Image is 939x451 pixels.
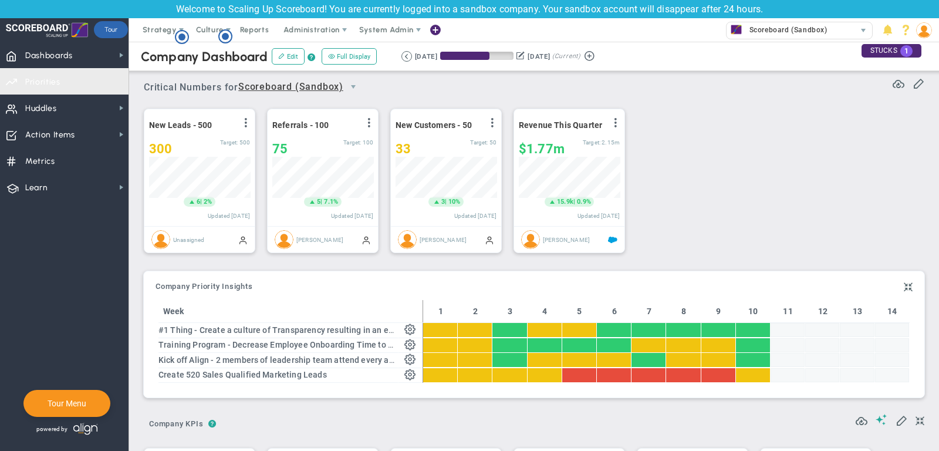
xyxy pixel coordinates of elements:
[528,300,562,323] th: 4
[597,368,631,382] div: 0 • 145 • 520 [27%] Mon Aug 18 2025 to Sun Aug 24 2025
[272,120,329,130] span: Referrals - 100
[805,353,839,367] div: No data for Mon Sep 29 2025 to Sun Oct 05 2025
[492,338,526,352] div: 0 • 18 • 100 [18%] Mon Jul 28 2025 to Sun Aug 03 2025
[744,22,827,38] span: Scoreboard (Sandbox)
[322,48,377,65] button: Full Display
[158,340,435,349] span: Training Program - Decrease Employee Onboarding Time to Two Months
[573,198,575,206] span: |
[156,282,253,292] button: Company Priority Insights
[44,398,90,409] button: Tour Menu
[331,213,373,219] span: Updated [DATE]
[736,368,770,382] div: 0 • 313 • 520 [60%] Mon Sep 15 2025 to Sun Sep 21 2025
[562,300,597,323] th: 5
[149,120,212,130] span: New Leads - 500
[893,76,904,88] span: Refresh Data
[423,368,457,382] div: 0 • 0 • 520 [0%] Sat Jul 19 2025 to Sun Jul 20 2025
[423,300,458,323] th: 1
[562,368,596,382] div: 0 • 109 • 520 [20%] Mon Aug 11 2025 to Sun Aug 17 2025
[234,18,275,42] span: Reports
[875,353,909,367] div: No data for Mon Oct 13 2025 to Fri Oct 17 2025
[25,176,48,200] span: Learn
[492,368,526,382] div: 0 • 57 • 520 [10%] Mon Jul 28 2025 to Sun Aug 03 2025
[840,300,874,323] th: 13
[396,120,472,130] span: New Customers - 50
[144,415,208,433] span: Company KPIs
[875,368,909,382] div: No data for Mon Oct 13 2025 to Fri Oct 17 2025
[25,70,60,95] span: Priorities
[528,51,550,62] div: [DATE]
[701,300,736,323] th: 9
[458,300,492,323] th: 2
[736,338,770,352] div: 0 • 67 • 100 [67%] Mon Sep 15 2025 to Sun Sep 21 2025
[320,198,322,206] span: |
[897,18,915,42] li: Help & Frequently Asked Questions (FAQ)
[25,123,75,147] span: Action Items
[324,198,338,206] span: 7.1%
[149,142,172,156] span: 300
[913,77,924,89] span: Edit or Add Critical Numbers
[492,353,526,367] div: 0 • 16 • 100 [16%] Mon Jul 28 2025 to Sun Aug 03 2025
[875,300,910,323] th: 14
[631,368,666,382] div: 0 • 175 • 520 [33%] Mon Aug 25 2025 to Sun Aug 31 2025
[208,213,250,219] span: Updated [DATE]
[528,353,562,367] div: 0 • 20 • 100 [20%] Mon Aug 04 2025 to Sun Aug 10 2025
[631,338,666,352] div: 0 • 43 • 100 [43%] Mon Aug 25 2025 to Sun Aug 31 2025
[458,323,492,337] div: 0 • 0 • 100 [0%] Mon Jul 21 2025 to Sun Jul 27 2025
[577,213,620,219] span: Updated [DATE]
[597,338,631,352] div: 0 • 41 • 100 [41%] Mon Aug 18 2025 to Sun Aug 24 2025
[552,51,580,62] span: (Current)
[415,51,437,62] div: [DATE]
[879,18,897,42] li: Announcements
[25,96,57,121] span: Huddles
[875,338,909,352] div: No data for Mon Oct 13 2025 to Fri Oct 17 2025
[485,235,494,244] span: Manually Updated
[423,353,457,367] div: 0 • 0 • 100 [0%] Sat Jul 19 2025 to Sun Jul 20 2025
[805,338,839,352] div: No data for Mon Sep 29 2025 to Sun Oct 05 2025
[736,353,770,367] div: 0 • 69 • 100 [69%] Mon Sep 15 2025 to Sun Sep 21 2025
[701,338,735,352] div: 0 • 59 • 100 [59%] Mon Sep 08 2025 to Sun Sep 14 2025
[631,300,666,323] th: 7
[666,300,701,323] th: 8
[876,414,887,425] span: Suggestions (AI Feature)
[701,323,735,337] div: 0 • 68 • 100 [68%] Mon Sep 08 2025 to Sun Sep 14 2025
[200,198,202,206] span: |
[296,236,343,243] span: [PERSON_NAME]
[631,353,666,367] div: 0 • 49 • 100 [49%] Mon Aug 25 2025 to Sun Aug 31 2025
[196,25,224,34] span: Culture
[144,77,366,99] span: Critical Numbers for
[158,355,500,365] span: Kick off Align - 2 members of leadership team attend every accountability course meeting
[666,323,700,337] div: 0 • 61 • 100 [61%] Mon Sep 01 2025 to Sun Sep 07 2025
[666,353,700,367] div: 0 • 52 • 100 [52%] Mon Sep 01 2025 to Sun Sep 07 2025
[805,300,840,323] th: 12
[528,323,562,337] div: 0 • 23 • 100 [23%] Mon Aug 04 2025 to Sun Aug 10 2025
[805,323,839,337] div: No data for Mon Sep 29 2025 to Sun Oct 05 2025
[875,323,909,337] div: No data for Mon Oct 13 2025 to Fri Oct 17 2025
[856,413,867,425] span: Refresh Data
[577,198,591,206] span: 0.9%
[272,48,305,65] button: Edit
[317,197,320,207] span: 5
[458,368,492,382] div: 0 • 25 • 520 [4%] Mon Jul 21 2025 to Sun Jul 27 2025
[840,323,874,337] div: No data for Mon Oct 06 2025 to Sun Oct 12 2025
[420,236,467,243] span: [PERSON_NAME]
[916,22,932,38] img: 193898.Person.photo
[458,338,492,352] div: 0 • 6 • 100 [6%] Mon Jul 21 2025 to Sun Jul 27 2025
[597,323,631,337] div: 0 • 42 • 100 [42%] Mon Aug 18 2025 to Sun Aug 24 2025
[238,80,343,95] span: Scoreboard (Sandbox)
[519,120,602,130] span: Revenue This Quarter
[343,77,363,97] span: select
[583,139,600,146] span: Target:
[220,139,238,146] span: Target:
[283,25,339,34] span: Administration
[666,338,700,352] div: 0 • 51 • 100 [51%] Mon Sep 01 2025 to Sun Sep 07 2025
[729,22,744,37] img: 33590.Company.photo
[666,368,700,382] div: 0 • 212 • 520 [40%] Mon Sep 01 2025 to Sun Sep 07 2025
[398,230,417,249] img: Miguel Cabrera
[158,325,484,335] span: #1 Thing - Create a culture of Transparency resulting in an eNPS score increase of 10
[771,353,805,367] div: No data for Mon Sep 22 2025 to Sun Sep 28 2025
[441,197,445,207] span: 3
[362,235,371,244] span: Manually Updated
[840,353,874,367] div: No data for Mon Oct 06 2025 to Sun Oct 12 2025
[701,353,735,367] div: 0 • 56 • 100 [56%] Mon Sep 08 2025 to Sun Sep 14 2025
[448,198,460,206] span: 10%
